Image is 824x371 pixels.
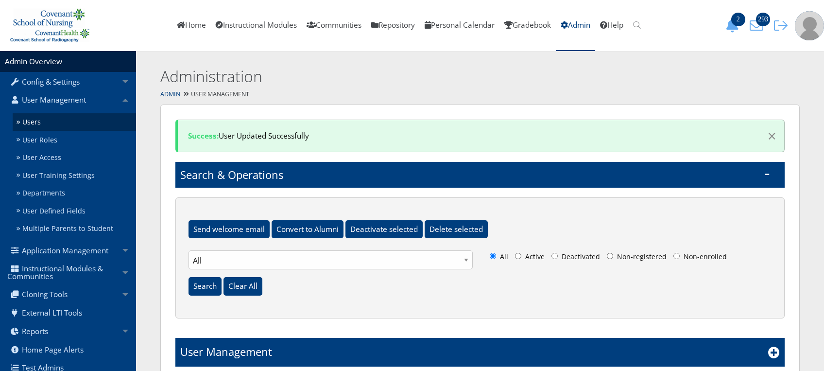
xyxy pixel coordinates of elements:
[180,344,272,359] h1: User Management
[722,18,746,33] button: 2
[13,202,136,220] a: User Defined Fields
[189,220,270,239] input: Send welcome email
[160,90,180,98] a: Admin
[13,113,136,131] a: Users
[5,56,62,67] a: Admin Overview
[175,120,785,152] div: User Updated Successfully
[746,20,771,30] a: 293
[758,128,776,143] button: Dismiss alert
[188,131,219,141] strong: Success:
[223,277,262,296] input: Clear All
[549,250,602,267] label: Deactivated
[764,167,770,178] span: -
[768,125,776,146] span: ×
[551,253,558,259] input: Deactivated
[795,11,824,40] img: user-profile-default-picture.png
[13,149,136,167] a: User Access
[13,220,136,238] a: Multiple Parents to Student
[515,253,521,259] input: Active
[175,162,785,188] h1: Search & Operations
[160,66,658,88] h2: Administration
[513,250,547,267] label: Active
[673,253,680,259] input: Non-enrolled
[13,166,136,184] a: User Training Settings
[13,184,136,202] a: Departments
[607,253,613,259] input: Non-registered
[490,253,496,259] input: All
[722,20,746,30] a: 2
[768,347,780,358] i: Add New
[272,220,343,239] input: Convert to Alumni
[756,13,770,26] span: 293
[189,277,222,296] input: Search
[746,18,771,33] button: 293
[604,250,669,267] label: Non-registered
[345,220,423,239] input: Deactivate selected
[487,250,511,267] label: All
[13,131,136,149] a: User Roles
[136,88,824,102] div: User Management
[425,220,488,239] input: Delete selected
[671,250,729,267] label: Non-enrolled
[731,13,745,26] span: 2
